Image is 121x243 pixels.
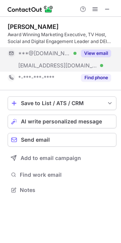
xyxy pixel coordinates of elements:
button: Reveal Button [81,50,111,57]
span: [EMAIL_ADDRESS][DOMAIN_NAME] [18,62,97,69]
div: Save to List / ATS / CRM [21,100,103,106]
button: Notes [8,185,116,195]
span: Find work email [20,171,113,178]
img: ContactOut v5.3.10 [8,5,53,14]
div: [PERSON_NAME] [8,23,59,30]
button: AI write personalized message [8,115,116,128]
button: Send email [8,133,116,147]
button: save-profile-one-click [8,96,116,110]
span: AI write personalized message [21,118,102,125]
span: Add to email campaign [21,155,81,161]
button: Find work email [8,169,116,180]
button: Reveal Button [81,74,111,82]
span: ***@[DOMAIN_NAME] [18,50,71,57]
button: Add to email campaign [8,151,116,165]
span: Send email [21,137,50,143]
span: Notes [20,187,113,193]
div: Award Winning Marketing Executive, TV Host, Social and Digital Engagement Leader and DEI Advocate... [8,31,116,45]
